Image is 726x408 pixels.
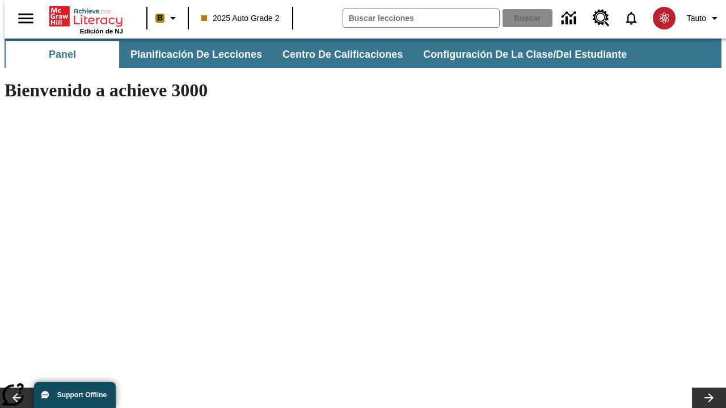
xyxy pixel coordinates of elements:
[5,41,637,68] div: Subbarra de navegación
[687,12,706,24] span: Tauto
[121,41,271,68] button: Planificación de lecciones
[646,3,682,33] button: Escoja un nuevo avatar
[653,7,676,29] img: avatar image
[343,9,499,27] input: Buscar campo
[34,382,116,408] button: Support Offline
[49,5,123,28] a: Portada
[5,80,495,101] h1: Bienvenido a achieve 3000
[555,3,586,34] a: Centro de información
[157,11,163,25] span: B
[9,2,43,35] button: Abrir el menú lateral
[423,48,627,61] span: Configuración de la clase/del estudiante
[414,41,636,68] button: Configuración de la clase/del estudiante
[201,12,280,24] span: 2025 Auto Grade 2
[692,388,726,408] button: Carrusel de lecciones, seguir
[49,4,123,35] div: Portada
[151,8,184,28] button: Boost El color de la clase es anaranjado claro. Cambiar el color de la clase.
[586,3,617,33] a: Centro de recursos, Se abrirá en una pestaña nueva.
[273,41,412,68] button: Centro de calificaciones
[57,391,107,399] span: Support Offline
[617,3,646,33] a: Notificaciones
[80,28,123,35] span: Edición de NJ
[49,48,76,61] span: Panel
[282,48,403,61] span: Centro de calificaciones
[130,48,262,61] span: Planificación de lecciones
[6,41,119,68] button: Panel
[5,9,166,19] body: Máximo 600 caracteres
[682,8,726,28] button: Perfil/Configuración
[5,39,721,68] div: Subbarra de navegación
